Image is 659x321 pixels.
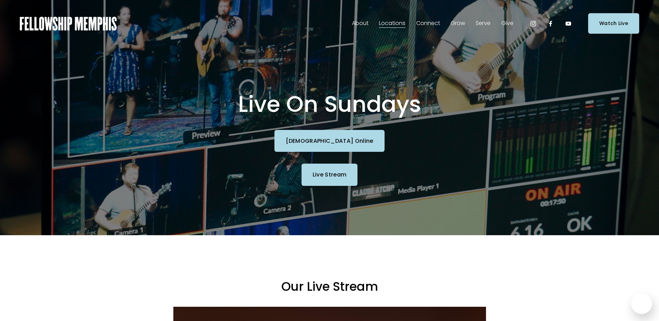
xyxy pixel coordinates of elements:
a: [DEMOGRAPHIC_DATA] Online [274,130,384,152]
span: Give [501,18,513,28]
a: Instagram [530,20,537,27]
a: folder dropdown [501,18,513,29]
a: folder dropdown [476,18,491,29]
a: Live Stream [302,164,358,186]
span: Connect [416,18,440,28]
span: Serve [476,18,491,28]
a: Watch Live [588,13,639,34]
a: folder dropdown [379,18,405,29]
a: folder dropdown [451,18,465,29]
h1: Live On Sundays [173,91,486,118]
span: Locations [379,18,405,28]
span: About [352,18,369,28]
span: Grow [451,18,465,28]
a: Facebook [547,20,554,27]
img: Fellowship Memphis [20,17,117,31]
a: YouTube [565,20,572,27]
a: folder dropdown [416,18,440,29]
a: folder dropdown [352,18,369,29]
h3: Our Live Stream [173,279,486,295]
